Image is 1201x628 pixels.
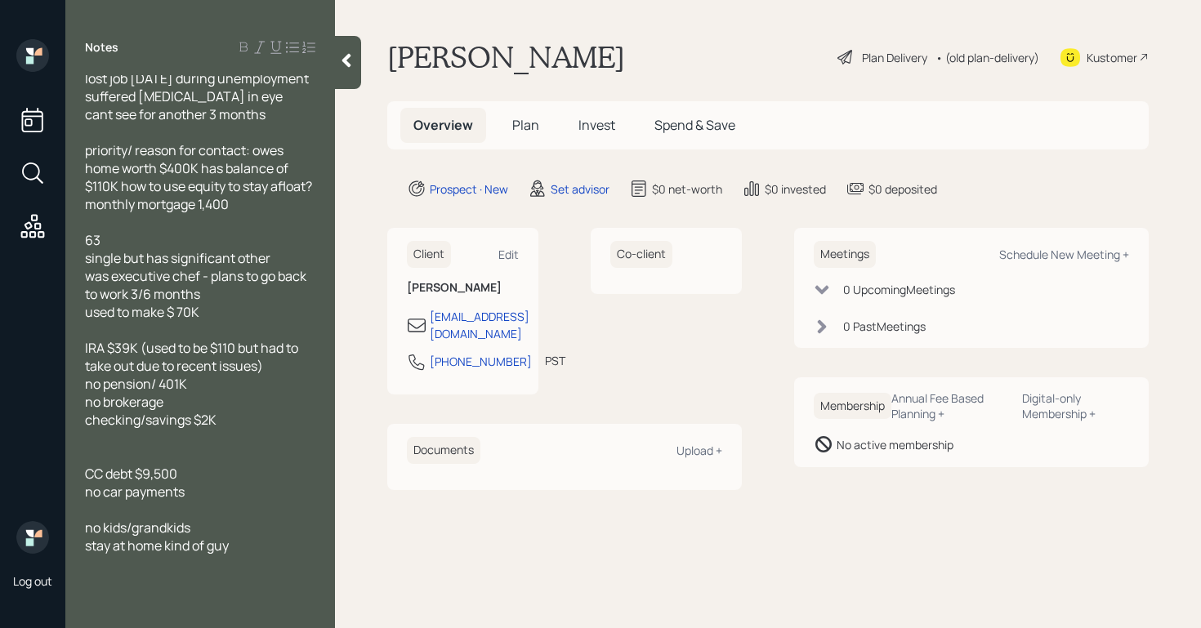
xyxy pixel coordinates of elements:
span: cant see for another 3 months [85,105,266,123]
div: $0 net-worth [652,180,722,198]
span: Spend & Save [654,116,735,134]
h6: Membership [814,393,891,420]
span: monthly mortgage 1,400 [85,195,229,213]
img: retirable_logo.png [16,521,49,554]
span: was executive chef - plans to go back to work 3/6 months [85,267,309,303]
span: no kids/grandkids [85,519,190,537]
div: Log out [13,573,52,589]
h6: [PERSON_NAME] [407,281,519,295]
span: checking/savings $2K [85,411,217,429]
div: $0 deposited [868,180,937,198]
label: Notes [85,39,118,56]
div: $0 invested [765,180,826,198]
div: Digital-only Membership + [1022,390,1129,421]
h6: Documents [407,437,480,464]
div: [EMAIL_ADDRESS][DOMAIN_NAME] [430,308,529,342]
div: Set advisor [551,180,609,198]
span: Overview [413,116,473,134]
div: Kustomer [1087,49,1137,66]
span: priority/ reason for contact: owes home worth $400K has balance of $110K how to use equity to sta... [85,141,312,195]
h6: Meetings [814,241,876,268]
span: used to make $ 70K [85,303,199,321]
span: single but has significant other [85,249,270,267]
div: Plan Delivery [862,49,927,66]
div: 0 Upcoming Meeting s [843,281,955,298]
span: IRA $39K (used to be $110 but had to take out due to recent issues) [85,339,301,375]
span: no pension/ 401K [85,375,187,393]
div: • (old plan-delivery) [935,49,1039,66]
h6: Co-client [610,241,672,268]
span: stay at home kind of guy [85,537,229,555]
div: Prospect · New [430,180,508,198]
div: Annual Fee Based Planning + [891,390,1009,421]
div: No active membership [837,436,953,453]
span: Plan [512,116,539,134]
h1: [PERSON_NAME] [387,39,625,75]
h6: Client [407,241,451,268]
div: Schedule New Meeting + [999,247,1129,262]
div: [PHONE_NUMBER] [430,353,532,370]
span: no brokerage [85,393,163,411]
span: lost job [DATE] during unemployment suffered [MEDICAL_DATA] in eye [85,69,311,105]
div: PST [545,352,565,369]
div: Upload + [676,443,722,458]
span: CC debt $9,500 [85,465,177,483]
span: Invest [578,116,615,134]
span: 63 [85,231,100,249]
span: no car payments [85,483,185,501]
div: 0 Past Meeting s [843,318,926,335]
div: Edit [498,247,519,262]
